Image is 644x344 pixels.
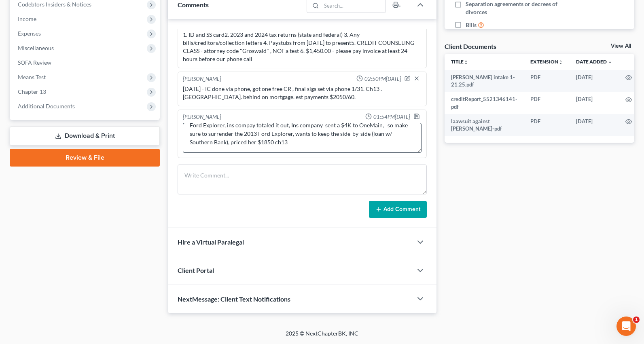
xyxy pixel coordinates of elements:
span: SOFA Review [18,59,51,66]
div: [DATE] - IC done via phone, got one free CR , final sigs set via phone 1/31. Ch13 . [GEOGRAPHIC_D... [183,85,422,101]
a: Titleunfold_more [451,59,468,65]
td: PDF [524,92,570,114]
td: PDF [524,70,570,92]
span: Expenses [18,30,41,37]
span: Codebtors Insiders & Notices [18,1,91,8]
td: laawsuit against [PERSON_NAME]-pdf [445,114,524,136]
span: Bills [466,21,477,29]
span: 1 [633,317,640,323]
span: 01:54PM[DATE] [373,113,410,121]
a: View All [611,43,631,49]
span: Comments [178,1,209,8]
a: Date Added expand_more [576,59,612,65]
button: Add Comment [369,201,427,218]
td: [DATE] [570,70,619,92]
span: Miscellaneous [18,44,54,51]
span: Hire a Virtual Paralegal [178,238,244,246]
td: [PERSON_NAME] intake 1-21.25.pdf [445,70,524,92]
span: NextMessage: Client Text Notifications [178,295,290,303]
span: Additional Documents [18,103,75,110]
span: 02:50PM[DATE] [364,75,401,83]
span: Chapter 13 [18,88,46,95]
iframe: Intercom live chat [616,317,636,336]
div: Client Documents [445,42,496,51]
div: 1. ID and SS card2. 2023 and 2024 tax returns (state and federal) 3. Any bills/creditors/collecti... [183,31,422,63]
div: 2025 © NextChapterBK, INC [91,329,553,344]
td: [DATE] [570,92,619,114]
a: Extensionunfold_more [530,59,563,65]
td: [DATE] [570,114,619,136]
span: Means Test [18,74,46,80]
a: Review & File [10,149,160,167]
i: unfold_more [558,60,563,65]
div: [PERSON_NAME] [183,75,221,83]
span: Client Portal [178,266,214,274]
td: creditReport_5521346141-pdf [445,92,524,114]
i: expand_more [608,60,612,65]
td: PDF [524,114,570,136]
a: Download & Print [10,127,160,146]
i: unfold_more [464,60,468,65]
div: [PERSON_NAME] [183,113,221,121]
a: SOFA Review [11,55,160,70]
span: Income [18,15,36,22]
